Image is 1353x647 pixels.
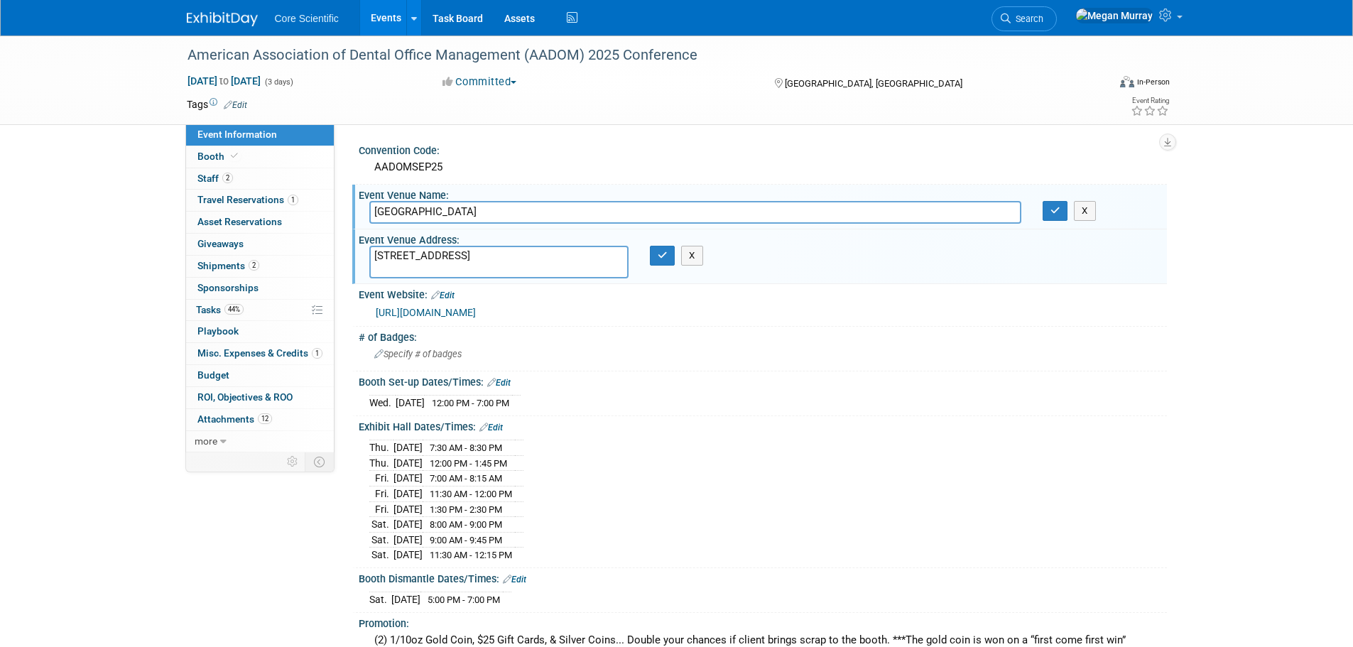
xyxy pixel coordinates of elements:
[186,256,334,277] a: Shipments2
[359,185,1167,202] div: Event Venue Name:
[369,501,393,517] td: Fri.
[305,452,334,471] td: Toggle Event Tabs
[430,442,502,453] span: 7:30 AM - 8:30 PM
[186,212,334,233] a: Asset Reservations
[186,190,334,211] a: Travel Reservations1
[369,532,393,548] td: Sat.
[186,278,334,299] a: Sponsorships
[1120,76,1134,87] img: Format-Inperson.png
[186,365,334,386] a: Budget
[186,234,334,255] a: Giveaways
[224,100,247,110] a: Edit
[187,75,261,87] span: [DATE] [DATE]
[369,592,391,607] td: Sat.
[359,284,1167,303] div: Event Website:
[369,455,393,471] td: Thu.
[187,97,247,112] td: Tags
[1136,77,1170,87] div: In-Person
[197,238,244,249] span: Giveaways
[186,343,334,364] a: Misc. Expenses & Credits1
[369,396,396,411] td: Wed.
[428,594,500,605] span: 5:00 PM - 7:00 PM
[197,391,293,403] span: ROI, Objectives & ROO
[187,12,258,26] img: ExhibitDay
[430,535,502,545] span: 9:00 AM - 9:45 PM
[275,13,339,24] span: Core Scientific
[288,195,298,205] span: 1
[359,568,1167,587] div: Booth Dismantle Dates/Times:
[991,6,1057,31] a: Search
[197,216,282,227] span: Asset Reservations
[487,378,511,388] a: Edit
[1075,8,1153,23] img: Megan Murray
[479,423,503,433] a: Edit
[359,416,1167,435] div: Exhibit Hall Dates/Times:
[369,486,393,502] td: Fri.
[197,129,277,140] span: Event Information
[369,548,393,562] td: Sat.
[186,146,334,168] a: Booth
[376,307,476,318] a: [URL][DOMAIN_NAME]
[1011,13,1043,24] span: Search
[432,398,509,408] span: 12:00 PM - 7:00 PM
[197,260,259,271] span: Shipments
[369,471,393,486] td: Fri.
[374,349,462,359] span: Specify # of badges
[222,173,233,183] span: 2
[430,519,502,530] span: 8:00 AM - 9:00 PM
[393,532,423,548] td: [DATE]
[186,409,334,430] a: Attachments12
[359,229,1167,247] div: Event Venue Address:
[186,300,334,321] a: Tasks44%
[197,173,233,184] span: Staff
[430,504,502,515] span: 1:30 PM - 2:30 PM
[263,77,293,87] span: (3 days)
[197,151,241,162] span: Booth
[430,458,507,469] span: 12:00 PM - 1:45 PM
[186,431,334,452] a: more
[281,452,305,471] td: Personalize Event Tab Strip
[396,396,425,411] td: [DATE]
[503,575,526,585] a: Edit
[393,440,423,456] td: [DATE]
[430,473,502,484] span: 7:00 AM - 8:15 AM
[312,348,322,359] span: 1
[1131,97,1169,104] div: Event Rating
[393,517,423,533] td: [DATE]
[249,260,259,271] span: 2
[183,43,1087,68] div: American Association of Dental Office Management (AADOM) 2025 Conference
[217,75,231,87] span: to
[369,517,393,533] td: Sat.
[785,78,962,89] span: [GEOGRAPHIC_DATA], [GEOGRAPHIC_DATA]
[197,194,298,205] span: Travel Reservations
[430,489,512,499] span: 11:30 AM - 12:00 PM
[393,501,423,517] td: [DATE]
[258,413,272,424] span: 12
[431,290,455,300] a: Edit
[438,75,522,89] button: Committed
[197,282,259,293] span: Sponsorships
[186,321,334,342] a: Playbook
[197,325,239,337] span: Playbook
[186,168,334,190] a: Staff2
[359,371,1167,390] div: Booth Set-up Dates/Times:
[197,413,272,425] span: Attachments
[1074,201,1096,221] button: X
[195,435,217,447] span: more
[197,369,229,381] span: Budget
[393,471,423,486] td: [DATE]
[430,550,512,560] span: 11:30 AM - 12:15 PM
[186,124,334,146] a: Event Information
[186,387,334,408] a: ROI, Objectives & ROO
[681,246,703,266] button: X
[391,592,420,607] td: [DATE]
[197,347,322,359] span: Misc. Expenses & Credits
[359,327,1167,344] div: # of Badges:
[196,304,244,315] span: Tasks
[359,140,1167,158] div: Convention Code:
[393,455,423,471] td: [DATE]
[393,486,423,502] td: [DATE]
[359,613,1167,631] div: Promotion:
[369,440,393,456] td: Thu.
[224,304,244,315] span: 44%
